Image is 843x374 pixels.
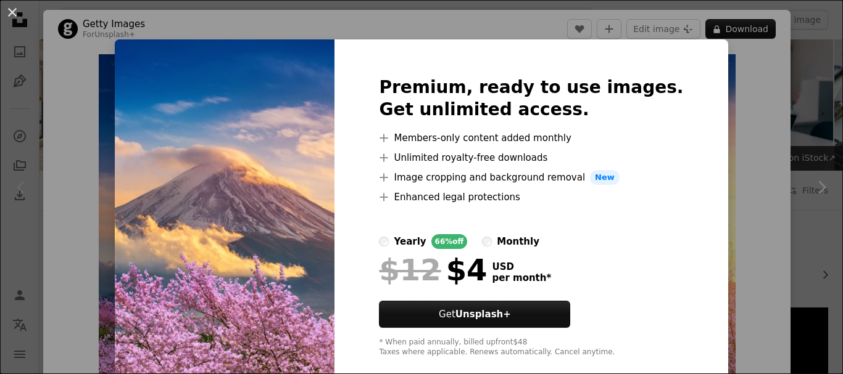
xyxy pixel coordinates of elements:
span: USD [492,261,551,272]
strong: Unsplash+ [455,309,511,320]
span: per month * [492,272,551,283]
button: GetUnsplash+ [379,301,570,328]
li: Unlimited royalty-free downloads [379,150,683,165]
div: * When paid annually, billed upfront $48 Taxes where applicable. Renews automatically. Cancel any... [379,338,683,357]
div: yearly [394,234,426,249]
li: Image cropping and background removal [379,170,683,185]
input: monthly [482,237,492,246]
span: $12 [379,254,441,286]
div: monthly [497,234,539,249]
input: yearly66%off [379,237,389,246]
div: 66% off [431,234,468,249]
h2: Premium, ready to use images. Get unlimited access. [379,76,683,121]
div: $4 [379,254,487,286]
li: Members-only content added monthly [379,131,683,145]
span: New [590,170,620,185]
li: Enhanced legal protections [379,190,683,205]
